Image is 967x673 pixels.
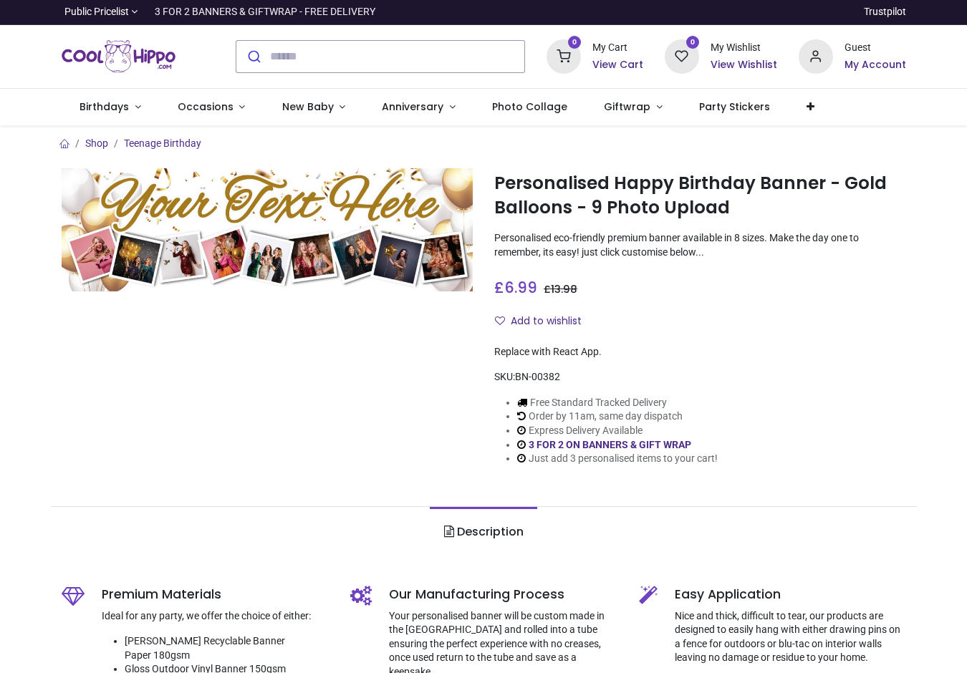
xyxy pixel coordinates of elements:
[155,5,375,19] div: 3 FOR 2 BANNERS & GIFTWRAP - FREE DELIVERY
[102,586,329,604] h5: Premium Materials
[178,100,234,114] span: Occasions
[85,137,108,149] a: Shop
[64,5,129,19] span: Public Pricelist
[125,634,329,662] li: [PERSON_NAME] Recyclable Banner Paper 180gsm
[389,586,617,604] h5: Our Manufacturing Process
[504,277,537,298] span: 6.99
[586,89,681,126] a: Giftwrap
[494,277,537,298] span: £
[551,282,577,296] span: 13.98
[529,439,691,450] a: 3 FOR 2 ON BANNERS & GIFT WRAP
[592,58,643,72] a: View Cart
[62,89,160,126] a: Birthdays
[675,609,906,665] p: Nice and thick, difficult to tear, our products are designed to easily hang with either drawing p...
[236,41,270,72] button: Submit
[686,36,700,49] sup: 0
[864,5,906,19] a: Trustpilot
[494,345,906,359] div: Replace with React App.
[430,507,537,557] a: Description
[62,37,176,77] img: Cool Hippo
[517,424,718,438] li: Express Delivery Available
[382,100,443,114] span: Anniversary
[282,100,334,114] span: New Baby
[494,171,906,221] h1: Personalised Happy Birthday Banner - Gold Balloons - 9 Photo Upload
[544,282,577,296] span: £
[515,371,560,382] span: BN-00382
[711,58,777,72] a: View Wishlist
[62,168,473,291] img: Personalised Happy Birthday Banner - Gold Balloons - 9 Photo Upload
[495,316,505,326] i: Add to wishlist
[494,309,594,334] button: Add to wishlistAdd to wishlist
[62,37,176,77] a: Logo of Cool Hippo
[102,609,329,624] p: Ideal for any party, we offer the choice of either:
[517,410,718,424] li: Order by 11am, same day dispatch
[604,100,650,114] span: Giftwrap
[80,100,129,114] span: Birthdays
[711,41,777,55] div: My Wishlist
[494,370,906,384] div: SKU:
[845,58,906,72] a: My Account
[517,452,718,466] li: Just add 3 personalised items to your cart!
[845,41,906,55] div: Guest
[264,89,364,126] a: New Baby
[568,36,582,49] sup: 0
[675,586,906,604] h5: Easy Application
[665,49,699,61] a: 0
[547,49,581,61] a: 0
[124,137,201,149] a: Teenage Birthday
[159,89,264,126] a: Occasions
[494,231,906,259] p: Personalised eco-friendly premium banner available in 8 sizes. Make the day one to remember, its ...
[517,396,718,410] li: Free Standard Tracked Delivery
[364,89,474,126] a: Anniversary
[62,5,138,19] a: Public Pricelist
[592,41,643,55] div: My Cart
[492,100,567,114] span: Photo Collage
[699,100,770,114] span: Party Stickers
